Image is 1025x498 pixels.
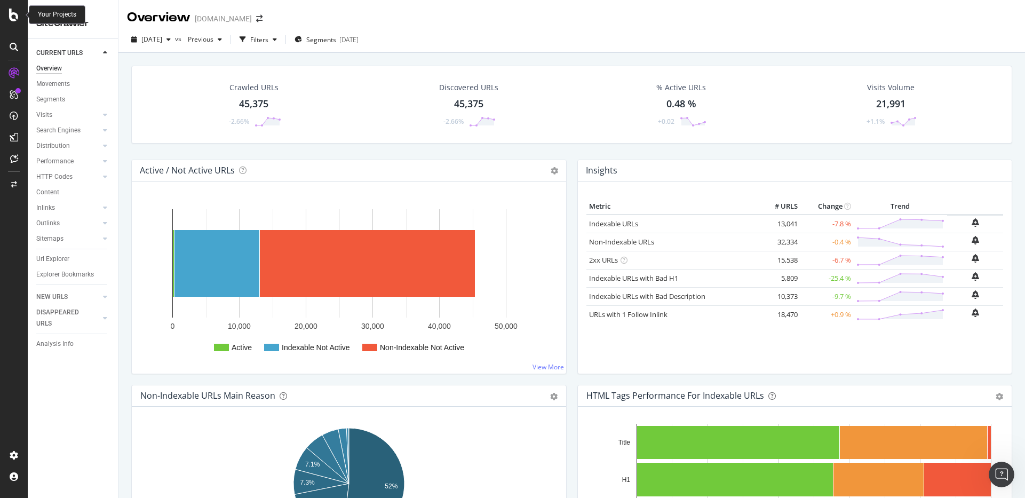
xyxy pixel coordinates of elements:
div: Analysis Info [36,338,74,350]
a: Url Explorer [36,254,110,265]
div: gear [550,393,558,400]
div: CURRENT URLS [36,48,83,59]
div: Url Explorer [36,254,69,265]
div: Discovered URLs [439,82,498,93]
div: 21,991 [876,97,905,111]
a: Analysis Info [36,338,110,350]
div: Movements [36,78,70,90]
span: Previous [184,35,213,44]
text: 7.1% [305,461,320,468]
div: [DOMAIN_NAME] [195,13,252,24]
td: 13,041 [758,215,800,233]
text: Active [232,343,252,352]
div: Search Engines [36,125,81,136]
div: Filters [250,35,268,44]
a: CURRENT URLS [36,48,100,59]
svg: A chart. [140,199,558,365]
a: Distribution [36,140,100,152]
th: # URLS [758,199,800,215]
div: Visits Volume [867,82,915,93]
button: Previous [184,31,226,48]
div: Crawled URLs [229,82,279,93]
div: HTTP Codes [36,171,73,183]
a: Content [36,187,110,198]
button: Filters [235,31,281,48]
div: DISAPPEARED URLS [36,307,90,329]
a: 2xx URLs [589,255,618,265]
div: [DATE] [339,35,359,44]
td: -9.7 % [800,287,854,305]
text: H1 [622,476,630,484]
span: 2025 Oct. 12th [141,35,162,44]
i: Options [551,167,558,175]
div: NEW URLS [36,291,68,303]
div: arrow-right-arrow-left [256,15,263,22]
a: View More [533,362,564,371]
a: Outlinks [36,218,100,229]
button: Segments[DATE] [290,31,363,48]
a: Movements [36,78,110,90]
div: Inlinks [36,202,55,214]
td: -0.4 % [800,233,854,251]
span: vs [175,34,184,43]
text: Non-Indexable Not Active [380,343,464,352]
h4: Insights [586,163,617,178]
a: Visits [36,109,100,121]
td: 18,470 [758,305,800,323]
h4: Active / Not Active URLs [140,163,235,178]
div: -2.66% [443,117,464,126]
a: DISAPPEARED URLS [36,307,100,329]
td: 10,373 [758,287,800,305]
div: bell-plus [972,272,979,281]
td: -7.8 % [800,215,854,233]
div: Non-Indexable URLs Main Reason [140,390,275,401]
a: Indexable URLs [589,219,638,228]
div: bell-plus [972,309,979,317]
td: 15,538 [758,251,800,269]
div: 45,375 [239,97,268,111]
div: Performance [36,156,74,167]
span: Segments [306,35,336,44]
div: -2.66% [229,117,249,126]
div: Explorer Bookmarks [36,269,94,280]
td: 32,334 [758,233,800,251]
iframe: Intercom live chat [989,462,1014,487]
button: [DATE] [127,31,175,48]
div: Visits [36,109,52,121]
a: Explorer Bookmarks [36,269,110,280]
div: gear [996,393,1003,400]
div: bell-plus [972,218,979,227]
div: 45,375 [454,97,483,111]
td: -25.4 % [800,269,854,287]
div: Content [36,187,59,198]
div: +0.02 [658,117,674,126]
th: Metric [586,199,758,215]
td: -6.7 % [800,251,854,269]
div: bell-plus [972,254,979,263]
div: bell-plus [972,290,979,299]
div: % Active URLs [656,82,706,93]
div: Sitemaps [36,233,63,244]
div: 0.48 % [666,97,696,111]
div: +1.1% [867,117,885,126]
text: 40,000 [428,322,451,330]
div: Overview [36,63,62,74]
a: URLs with 1 Follow Inlink [589,310,668,319]
a: Indexable URLs with Bad H1 [589,273,678,283]
text: 7.3% [300,479,315,486]
div: bell-plus [972,236,979,244]
div: HTML Tags Performance for Indexable URLs [586,390,764,401]
text: 20,000 [295,322,317,330]
div: Your Projects [38,10,76,19]
text: 10,000 [228,322,251,330]
a: Non-Indexable URLs [589,237,654,247]
a: Indexable URLs with Bad Description [589,291,705,301]
div: Segments [36,94,65,105]
a: Overview [36,63,110,74]
text: 0 [171,322,175,330]
a: HTTP Codes [36,171,100,183]
td: +0.9 % [800,305,854,323]
a: Segments [36,94,110,105]
th: Change [800,199,854,215]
